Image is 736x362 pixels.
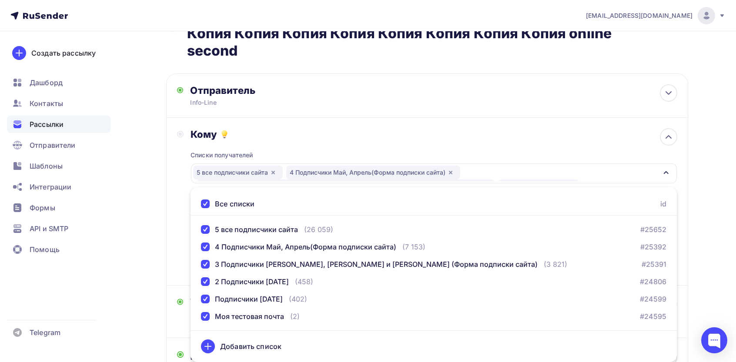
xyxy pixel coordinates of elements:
a: #24599 [640,294,667,304]
div: Отправитель [190,84,378,96]
span: Telegram [30,327,60,338]
a: Дашборд [7,74,110,91]
div: Моя тестовая почта [215,311,284,322]
div: (3 821) [544,259,567,269]
div: 3 Подписчики [PERSON_NAME], [PERSON_NAME] и [PERSON_NAME] (Форма подписки сайта) [197,179,495,193]
div: id [660,199,666,209]
a: #24595 [640,311,667,322]
a: Формы [7,199,110,216]
div: Все списки [215,199,254,209]
ul: 5 все подписчики сайта4 Подписчики Май, Апрель(Форма подписки сайта)3 Подписчики [PERSON_NAME], [... [191,187,677,362]
div: (2) [290,311,300,322]
div: Создать рассылку [31,48,96,58]
span: Отправители [30,140,76,150]
a: #25392 [641,242,667,252]
div: Кому [191,128,677,140]
span: Рассылки [30,119,64,130]
a: #25391 [642,259,667,269]
a: Контакты [7,95,110,112]
a: Отправители [7,136,110,154]
span: Контакты [30,98,63,109]
span: Шаблоны [30,161,63,171]
span: Помощь [30,244,60,255]
span: [EMAIL_ADDRESS][DOMAIN_NAME] [586,11,693,20]
div: Списки получателей [191,151,253,159]
div: 2 Подписчики [DATE] [215,276,289,287]
div: (458) [295,276,313,287]
div: 2 Подписчики [DATE] [498,179,579,193]
div: 3 Подписчики [PERSON_NAME], [PERSON_NAME] и [PERSON_NAME] (Форма подписки сайта) [215,259,538,269]
div: Подписчики [DATE] [215,294,283,304]
div: (26 059) [304,224,333,235]
div: 5 все подписчики сайта [193,166,283,179]
div: Info-Line [190,98,360,107]
span: Дашборд [30,77,63,88]
div: (7 153) [402,242,425,252]
span: Интеграции [30,182,71,192]
div: 4 Подписчики Май, Апрель(Форма подписки сайта) [286,166,460,179]
a: Рассылки [7,116,110,133]
div: 5 все подписчики сайта [215,224,298,235]
div: 4 Подписчики Май, Апрель(Форма подписки сайта) [215,242,396,252]
div: Добавить список [220,341,281,352]
button: 5 все подписчики сайта4 Подписчики Май, Апрель(Форма подписки сайта)3 Подписчики [PERSON_NAME], [... [191,163,677,184]
a: Шаблоны [7,157,110,175]
a: [EMAIL_ADDRESS][DOMAIN_NAME] [586,7,726,24]
a: #24806 [640,276,667,287]
span: Формы [30,203,55,213]
span: API и SMTP [30,223,68,234]
a: #25652 [641,224,667,235]
div: (402) [289,294,307,304]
